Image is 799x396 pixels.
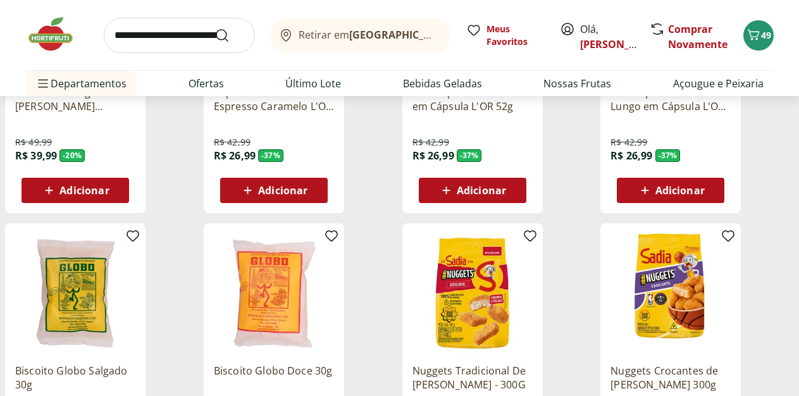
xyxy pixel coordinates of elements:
[214,233,334,354] img: Biscoito Globo Doce 30g
[258,149,283,162] span: - 37 %
[419,178,526,203] button: Adicionar
[15,85,135,113] a: Vinho Tinto Argentino [PERSON_NAME] Sauvignon 750ml
[543,76,611,91] a: Nossas Frutas
[655,149,681,162] span: - 37 %
[412,364,533,392] a: Nuggets Tradicional De [PERSON_NAME] - 300G
[412,149,454,163] span: R$ 26,99
[35,68,127,99] span: Departamentos
[412,233,533,354] img: Nuggets Tradicional De Frango Sadia - 300G
[412,85,533,113] a: Café Espresso Ristretto em Cápsula L'OR 52g
[466,23,545,48] a: Meus Favoritos
[761,29,771,41] span: 49
[673,76,764,91] a: Açougue e Peixaria
[214,136,251,149] span: R$ 42,99
[15,233,135,354] img: Biscoito Globo Salgado 30g
[15,149,57,163] span: R$ 39,99
[457,149,482,162] span: - 37 %
[403,76,482,91] a: Bebidas Geladas
[220,178,328,203] button: Adicionar
[15,136,52,149] span: R$ 49,99
[349,28,562,42] b: [GEOGRAPHIC_DATA]/[GEOGRAPHIC_DATA]
[299,29,438,40] span: Retirar em
[189,76,224,91] a: Ofertas
[655,185,705,195] span: Adicionar
[457,185,506,195] span: Adicionar
[270,18,451,53] button: Retirar em[GEOGRAPHIC_DATA]/[GEOGRAPHIC_DATA]
[35,68,51,99] button: Menu
[743,20,774,51] button: Carrinho
[214,364,334,392] a: Biscoito Globo Doce 30g
[59,149,85,162] span: - 20 %
[412,136,449,149] span: R$ 42,99
[610,149,652,163] span: R$ 26,99
[214,149,256,163] span: R$ 26,99
[59,185,109,195] span: Adicionar
[610,233,731,354] img: Nuggets Crocantes de Frango Sadia 300g
[610,85,731,113] a: Café Espresso Estremo Lungo em Cápsula L'OR 52g
[25,15,89,53] img: Hortifruti
[15,364,135,392] a: Biscoito Globo Salgado 30g
[258,185,307,195] span: Adicionar
[668,22,728,51] a: Comprar Novamente
[617,178,724,203] button: Adicionar
[610,364,731,392] a: Nuggets Crocantes de [PERSON_NAME] 300g
[22,178,129,203] button: Adicionar
[486,23,545,48] span: Meus Favoritos
[214,85,334,113] a: Cápsulas de Café Espresso Caramelo L'OR 52g
[285,76,341,91] a: Último Lote
[580,22,636,52] span: Olá,
[580,37,662,51] a: [PERSON_NAME]
[610,136,647,149] span: R$ 42,99
[104,18,255,53] input: search
[214,28,245,43] button: Submit Search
